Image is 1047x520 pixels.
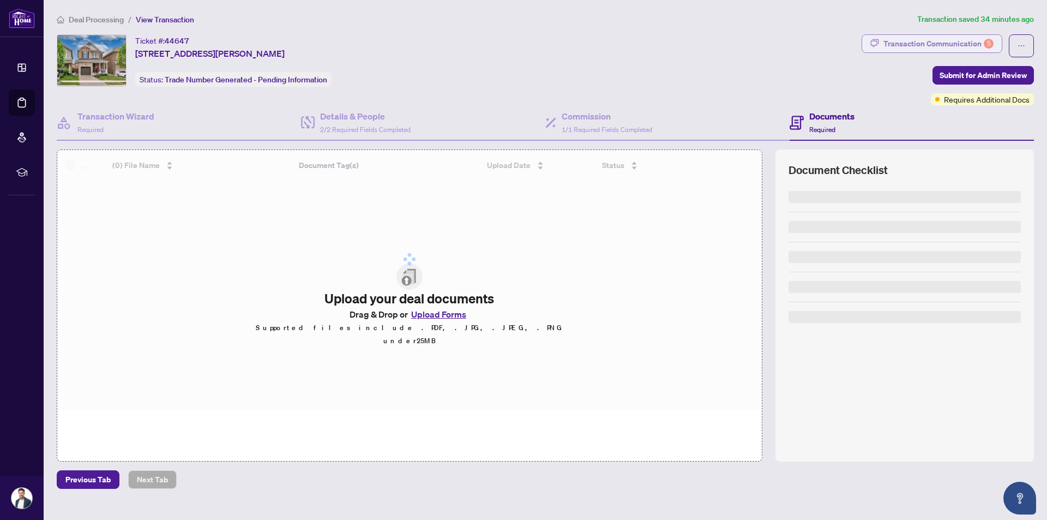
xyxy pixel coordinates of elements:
button: Submit for Admin Review [932,66,1034,85]
span: 2/2 Required Fields Completed [320,125,411,134]
span: home [57,16,64,23]
button: Open asap [1003,482,1036,515]
span: 1/1 Required Fields Completed [562,125,652,134]
button: Transaction Communication5 [862,34,1002,53]
span: Deal Processing [69,15,124,25]
span: Required [77,125,104,134]
span: Previous Tab [65,471,111,488]
button: Next Tab [128,470,177,489]
div: Transaction Communication [883,35,994,52]
img: IMG-W12275674_1.jpg [57,35,126,86]
article: Transaction saved 34 minutes ago [917,13,1034,26]
button: Previous Tab [57,470,119,489]
span: Trade Number Generated - Pending Information [165,75,327,85]
img: Profile Icon [11,488,32,509]
h4: Commission [562,110,652,123]
span: Required [809,125,835,134]
span: 44647 [165,36,189,46]
img: logo [9,8,35,28]
h4: Documents [809,110,855,123]
div: Status: [135,72,332,87]
span: View Transaction [136,15,194,25]
li: / [128,13,131,26]
span: ellipsis [1018,42,1025,50]
span: [STREET_ADDRESS][PERSON_NAME] [135,47,285,60]
div: Ticket #: [135,34,189,47]
div: 5 [984,39,994,49]
h4: Transaction Wizard [77,110,154,123]
span: Submit for Admin Review [940,67,1027,84]
span: Document Checklist [789,163,888,178]
h4: Details & People [320,110,411,123]
span: Requires Additional Docs [944,93,1030,105]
